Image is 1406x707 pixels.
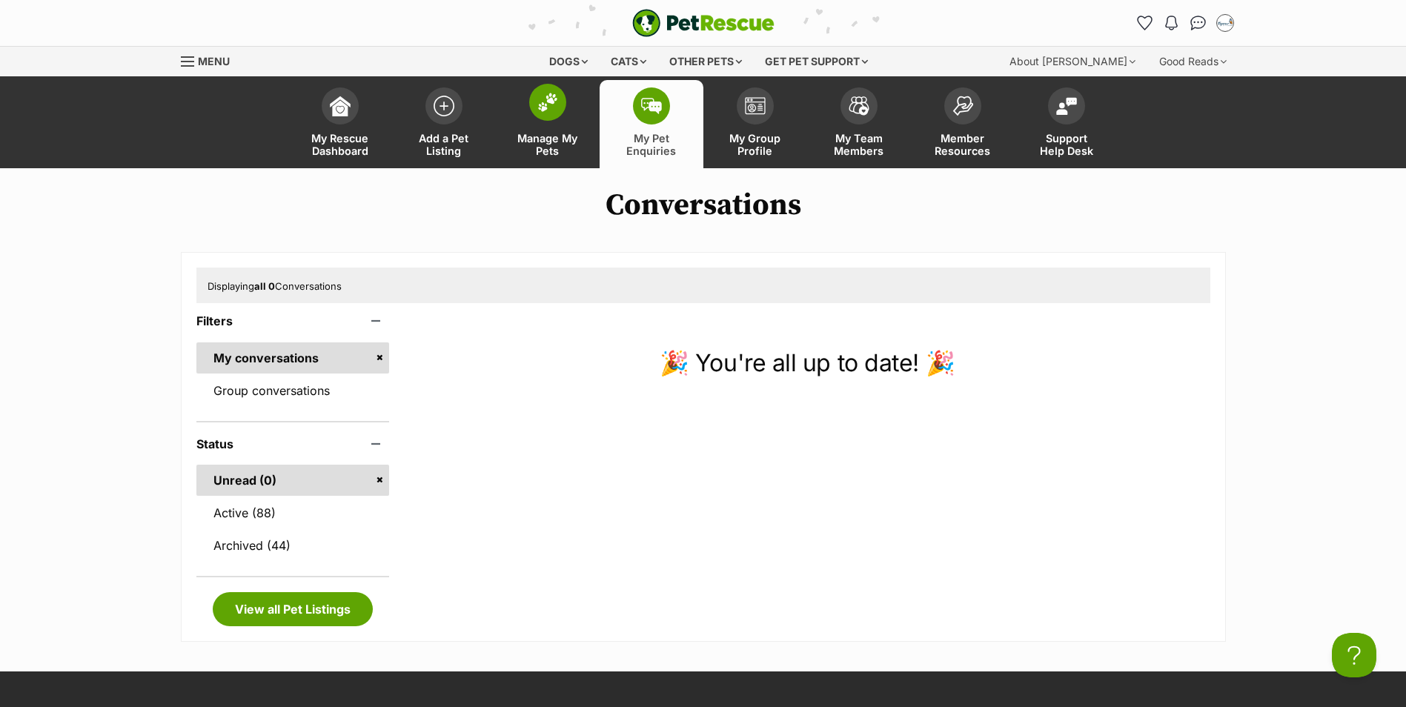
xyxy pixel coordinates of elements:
span: Support Help Desk [1033,132,1100,157]
img: chat-41dd97257d64d25036548639549fe6c8038ab92f7586957e7f3b1b290dea8141.svg [1190,16,1206,30]
p: 🎉 You're all up to date! 🎉 [404,345,1210,381]
div: Get pet support [755,47,878,76]
img: Taylor Lalchere profile pic [1218,16,1233,30]
a: Favourites [1133,11,1157,35]
div: Other pets [659,47,752,76]
a: Unread (0) [196,465,390,496]
img: add-pet-listing-icon-0afa8454b4691262ce3f59096e99ab1cd57d4a30225e0717b998d2c9b9846f56.svg [434,96,454,116]
strong: all 0 [254,280,275,292]
img: notifications-46538b983faf8c2785f20acdc204bb7945ddae34d4c08c2a6579f10ce5e182be.svg [1165,16,1177,30]
img: member-resources-icon-8e73f808a243e03378d46382f2149f9095a855e16c252ad45f914b54edf8863c.svg [952,96,973,116]
a: Active (88) [196,497,390,528]
a: PetRescue [632,9,775,37]
span: My Rescue Dashboard [307,132,374,157]
a: Menu [181,47,240,73]
a: My Team Members [807,80,911,168]
iframe: Help Scout Beacon - Open [1332,633,1376,677]
span: My Group Profile [722,132,789,157]
a: Add a Pet Listing [392,80,496,168]
img: dashboard-icon-eb2f2d2d3e046f16d808141f083e7271f6b2e854fb5c12c21221c1fb7104beca.svg [330,96,351,116]
div: Dogs [539,47,598,76]
a: Manage My Pets [496,80,600,168]
a: My Pet Enquiries [600,80,703,168]
img: pet-enquiries-icon-7e3ad2cf08bfb03b45e93fb7055b45f3efa6380592205ae92323e6603595dc1f.svg [641,98,662,114]
a: View all Pet Listings [213,592,373,626]
a: Member Resources [911,80,1015,168]
button: My account [1213,11,1237,35]
button: Notifications [1160,11,1184,35]
span: Manage My Pets [514,132,581,157]
a: My Rescue Dashboard [288,80,392,168]
img: help-desk-icon-fdf02630f3aa405de69fd3d07c3f3aa587a6932b1a1747fa1d2bba05be0121f9.svg [1056,97,1077,115]
img: logo-e224e6f780fb5917bec1dbf3a21bbac754714ae5b6737aabdf751b685950b380.svg [632,9,775,37]
header: Status [196,437,390,451]
div: Cats [600,47,657,76]
ul: Account quick links [1133,11,1237,35]
span: Add a Pet Listing [411,132,477,157]
a: Group conversations [196,375,390,406]
img: group-profile-icon-3fa3cf56718a62981997c0bc7e787c4b2cf8bcc04b72c1350f741eb67cf2f40e.svg [745,97,766,115]
span: Member Resources [929,132,996,157]
img: team-members-icon-5396bd8760b3fe7c0b43da4ab00e1e3bb1a5d9ba89233759b79545d2d3fc5d0d.svg [849,96,869,116]
span: My Team Members [826,132,892,157]
div: Good Reads [1149,47,1237,76]
a: Conversations [1187,11,1210,35]
img: manage-my-pets-icon-02211641906a0b7f246fdf0571729dbe1e7629f14944591b6c1af311fb30b64b.svg [537,93,558,112]
span: Displaying Conversations [208,280,342,292]
div: About [PERSON_NAME] [999,47,1146,76]
span: My Pet Enquiries [618,132,685,157]
a: Archived (44) [196,530,390,561]
a: My Group Profile [703,80,807,168]
a: My conversations [196,342,390,374]
a: Support Help Desk [1015,80,1118,168]
span: Menu [198,55,230,67]
header: Filters [196,314,390,328]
